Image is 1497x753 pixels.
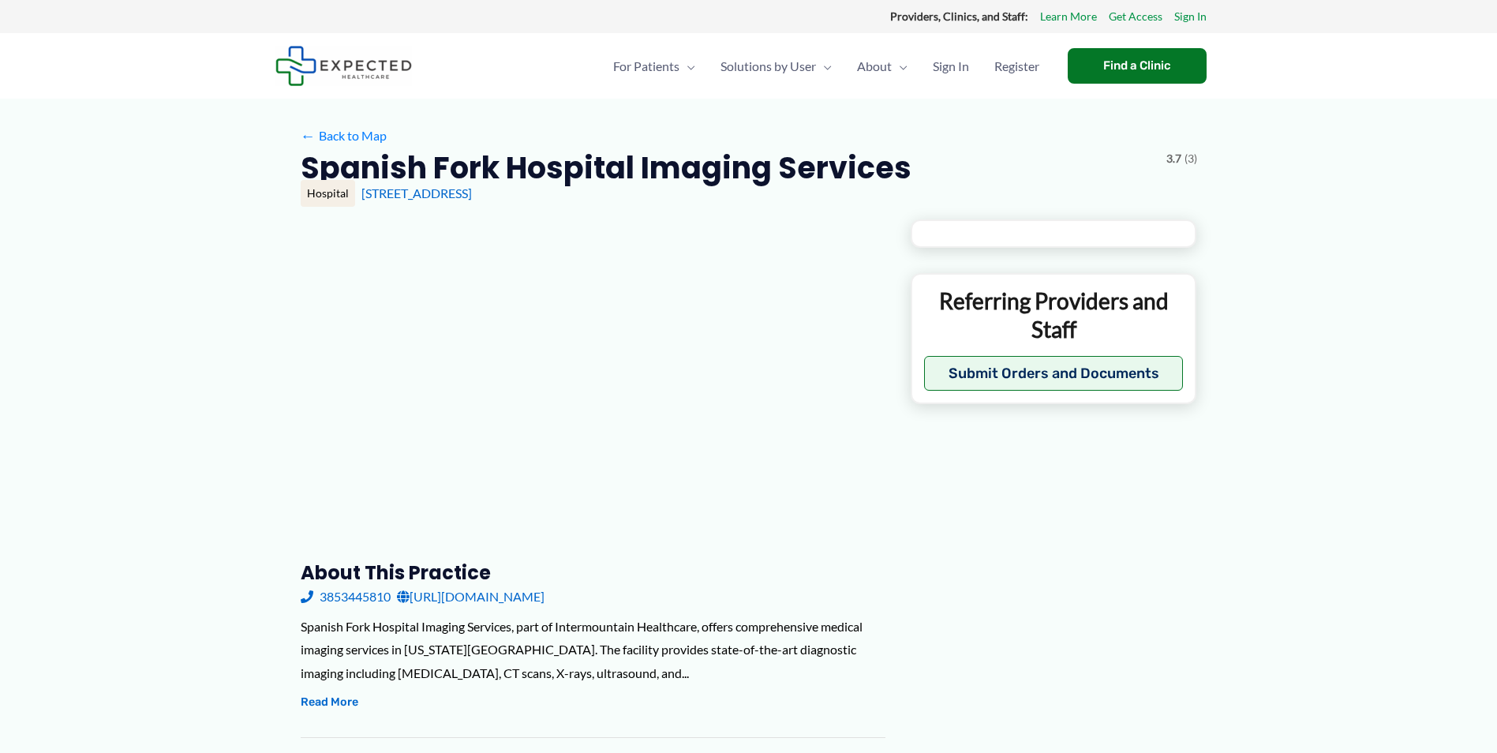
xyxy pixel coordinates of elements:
[994,39,1039,94] span: Register
[601,39,1052,94] nav: Primary Site Navigation
[924,356,1184,391] button: Submit Orders and Documents
[816,39,832,94] span: Menu Toggle
[844,39,920,94] a: AboutMenu Toggle
[1109,6,1162,27] a: Get Access
[933,39,969,94] span: Sign In
[679,39,695,94] span: Menu Toggle
[301,615,885,685] div: Spanish Fork Hospital Imaging Services, part of Intermountain Healthcare, offers comprehensive me...
[890,9,1028,23] strong: Providers, Clinics, and Staff:
[275,46,412,86] img: Expected Healthcare Logo - side, dark font, small
[301,585,391,609] a: 3853445810
[1068,48,1207,84] a: Find a Clinic
[708,39,844,94] a: Solutions by UserMenu Toggle
[301,693,358,712] button: Read More
[924,287,1184,344] p: Referring Providers and Staff
[892,39,908,94] span: Menu Toggle
[720,39,816,94] span: Solutions by User
[361,185,472,200] a: [STREET_ADDRESS]
[1166,148,1181,169] span: 3.7
[1174,6,1207,27] a: Sign In
[613,39,679,94] span: For Patients
[920,39,982,94] a: Sign In
[301,560,885,585] h3: About this practice
[1040,6,1097,27] a: Learn More
[301,128,316,143] span: ←
[301,148,911,187] h2: Spanish Fork Hospital Imaging Services
[857,39,892,94] span: About
[301,180,355,207] div: Hospital
[397,585,545,609] a: [URL][DOMAIN_NAME]
[982,39,1052,94] a: Register
[601,39,708,94] a: For PatientsMenu Toggle
[301,124,387,148] a: ←Back to Map
[1185,148,1197,169] span: (3)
